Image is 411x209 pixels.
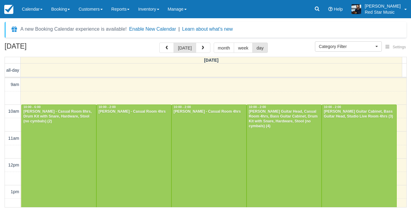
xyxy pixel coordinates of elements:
span: 10:00 - 2:00 [174,105,191,109]
span: 12pm [8,163,19,167]
span: 11am [8,136,19,141]
p: [PERSON_NAME] [365,3,401,9]
span: Settings [393,45,406,49]
button: [DATE] [174,43,196,53]
img: A1 [351,4,361,14]
span: 10:00 - 2:00 [249,105,266,109]
button: Enable New Calendar [129,26,176,32]
button: day [252,43,268,53]
img: checkfront-main-nav-mini-logo.png [4,5,13,14]
div: [PERSON_NAME] - Casual Room 8hrs, Drum Kit with Snare, Hardware, Stool (no cymbals) (2) [23,109,95,124]
button: week [234,43,253,53]
div: [PERSON_NAME] - Casual Room 4hrs [98,109,170,114]
button: Category Filter [315,41,382,52]
div: [PERSON_NAME] - Casual Room 4hrs [173,109,245,114]
span: Help [334,7,343,12]
span: 10am [8,109,19,114]
span: | [178,26,180,32]
p: Red Star Music [365,9,401,15]
button: month [214,43,234,53]
span: 10:00 - 2:00 [98,105,116,109]
h2: [DATE] [5,43,81,54]
span: all-day [6,68,19,73]
a: Learn about what's new [182,26,233,32]
i: Help [328,7,333,11]
span: 10:00 - 6:00 [23,105,41,109]
button: Settings [382,43,409,52]
span: 1pm [11,189,19,194]
div: [PERSON_NAME] Guitar Cabinet, Bass Guitar Head, Studio Live Room 4hrs (3) [323,109,395,119]
span: Category Filter [319,43,374,50]
span: [DATE] [204,58,219,63]
div: A new Booking Calendar experience is available! [20,26,127,33]
span: 9am [11,82,19,87]
div: [PERSON_NAME] Guitar Head, Casual Room 4hrs, Bass Guitar Cabinet, Drum Kit with Snare, Hardware, ... [248,109,320,129]
span: 10:00 - 2:00 [324,105,341,109]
